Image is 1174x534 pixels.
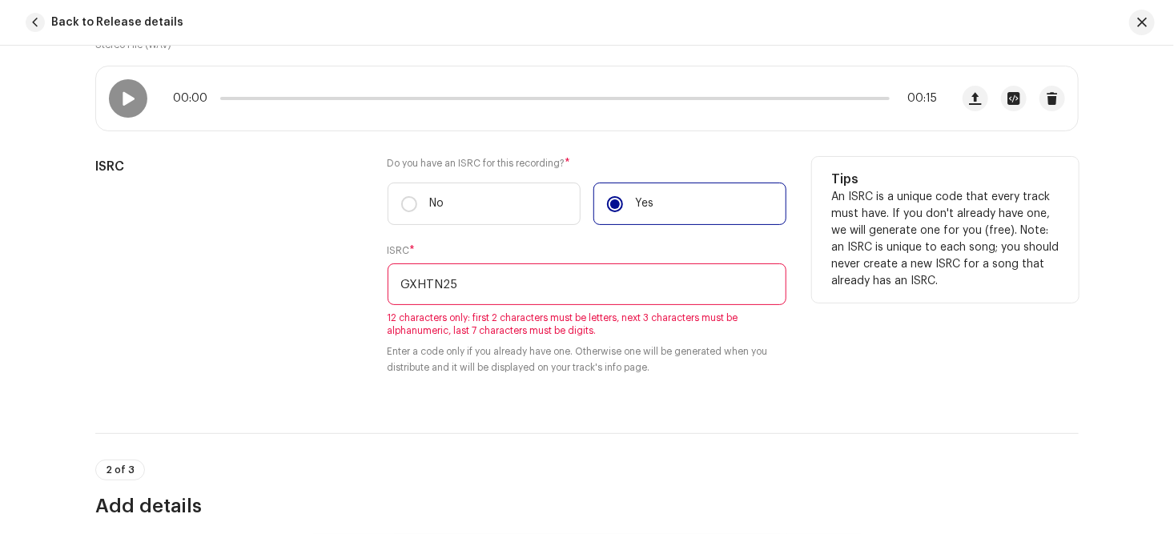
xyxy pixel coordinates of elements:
[388,343,786,375] small: Enter a code only if you already have one. Otherwise one will be generated when you distribute an...
[388,311,786,337] span: 12 characters only: first 2 characters must be letters, next 3 characters must be alphanumeric, l...
[896,92,937,105] span: 00:15
[388,263,786,305] input: ABXYZ#######
[95,493,1079,519] h3: Add details
[430,195,444,212] p: No
[831,170,1059,189] h5: Tips
[831,189,1059,290] p: An ISRC is a unique code that every track must have. If you don't already have one, we will gener...
[95,157,362,176] h5: ISRC
[388,157,786,170] label: Do you have an ISRC for this recording?
[388,244,416,257] label: ISRC
[636,195,654,212] p: Yes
